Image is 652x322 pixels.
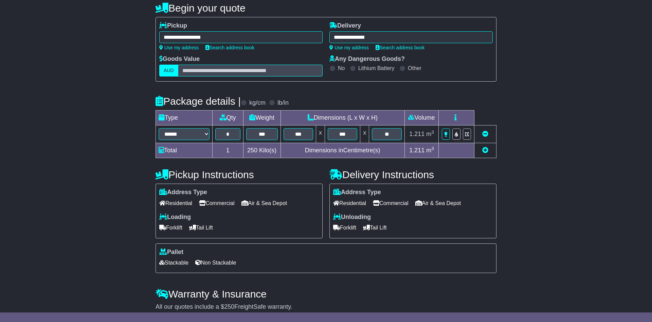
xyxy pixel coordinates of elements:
span: 1.211 [409,147,424,154]
span: m [426,131,434,137]
a: Use my address [329,45,369,50]
label: Address Type [333,189,381,196]
a: Search address book [205,45,254,50]
h4: Package details | [156,96,241,107]
label: Address Type [159,189,207,196]
span: Tail Lift [189,222,213,233]
label: Any Dangerous Goods? [329,55,405,63]
span: 250 [224,303,234,310]
label: Pallet [159,249,183,256]
span: Air & Sea Depot [241,198,287,208]
span: m [426,147,434,154]
td: x [360,125,369,143]
a: Add new item [482,147,488,154]
td: Volume [404,111,438,125]
label: kg/cm [249,99,266,107]
h4: Begin your quote [156,2,496,14]
a: Search address book [376,45,424,50]
label: Delivery [329,22,361,30]
span: Stackable [159,257,188,268]
span: Commercial [199,198,234,208]
span: Forklift [159,222,182,233]
td: Dimensions in Centimetre(s) [280,143,404,158]
td: x [316,125,325,143]
h4: Pickup Instructions [156,169,323,180]
label: AUD [159,65,178,77]
label: lb/in [277,99,289,107]
span: Forklift [333,222,356,233]
td: 1 [213,143,243,158]
span: Air & Sea Depot [415,198,461,208]
label: Other [408,65,421,71]
span: 250 [247,147,257,154]
h4: Delivery Instructions [329,169,496,180]
td: Dimensions (L x W x H) [280,111,404,125]
a: Use my address [159,45,199,50]
td: Type [156,111,213,125]
h4: Warranty & Insurance [156,288,496,300]
td: Kilo(s) [243,143,280,158]
span: Residential [159,198,192,208]
label: No [338,65,345,71]
sup: 3 [431,146,434,151]
label: Unloading [333,214,371,221]
label: Loading [159,214,191,221]
span: Commercial [373,198,408,208]
div: All our quotes include a $ FreightSafe warranty. [156,303,496,311]
a: Remove this item [482,131,488,137]
label: Goods Value [159,55,200,63]
span: Residential [333,198,366,208]
td: Total [156,143,213,158]
sup: 3 [431,130,434,135]
label: Lithium Battery [358,65,395,71]
span: Non Stackable [195,257,236,268]
td: Weight [243,111,280,125]
span: 1.211 [409,131,424,137]
td: Qty [213,111,243,125]
label: Pickup [159,22,187,30]
span: Tail Lift [363,222,387,233]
